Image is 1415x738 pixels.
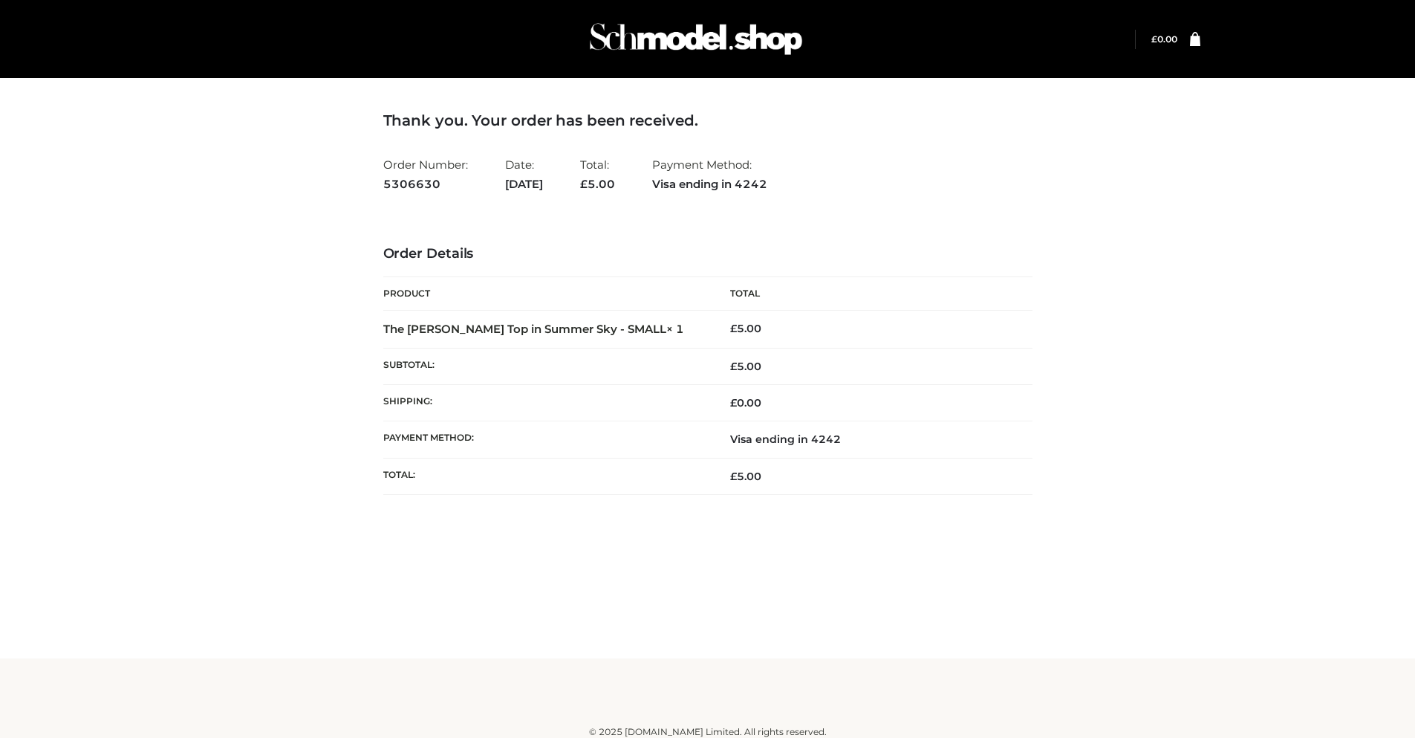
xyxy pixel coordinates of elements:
[652,175,767,194] strong: Visa ending in 4242
[383,385,708,421] th: Shipping:
[505,152,543,197] li: Date:
[1151,33,1177,45] bdi: 0.00
[730,360,761,373] span: 5.00
[580,152,615,197] li: Total:
[383,322,684,336] strong: The [PERSON_NAME] Top in Summer Sky - SMALL
[730,396,737,410] span: £
[383,246,1032,262] h3: Order Details
[383,421,708,458] th: Payment method:
[383,458,708,494] th: Total:
[666,322,684,336] strong: × 1
[383,277,708,311] th: Product
[580,177,588,191] span: £
[383,348,708,384] th: Subtotal:
[730,360,737,373] span: £
[505,175,543,194] strong: [DATE]
[383,111,1032,129] h3: Thank you. Your order has been received.
[383,175,468,194] strong: 5306630
[708,277,1032,311] th: Total
[708,421,1032,458] td: Visa ending in 4242
[1151,33,1157,45] span: £
[652,152,767,197] li: Payment Method:
[730,396,761,410] bdi: 0.00
[383,152,468,197] li: Order Number:
[730,470,737,483] span: £
[1151,33,1177,45] a: £0.00
[585,10,807,68] img: Schmodel Admin 964
[730,470,761,483] span: 5.00
[730,322,737,335] span: £
[730,322,761,335] bdi: 5.00
[580,177,615,191] span: 5.00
